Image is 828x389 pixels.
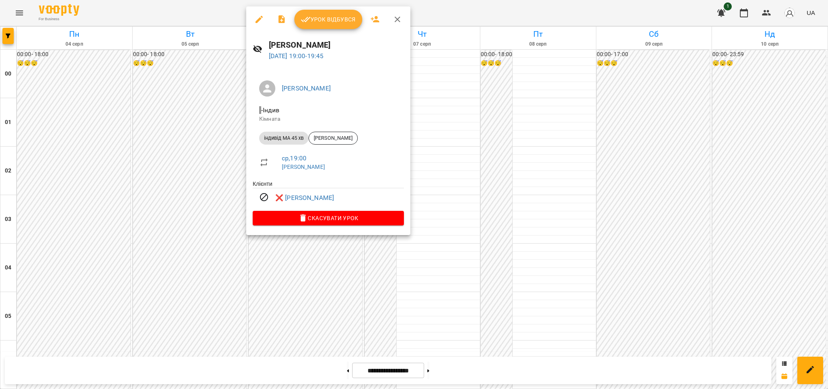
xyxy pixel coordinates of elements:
[259,135,308,142] span: індивід МА 45 хв
[259,106,281,114] span: - Індив
[282,164,325,170] a: [PERSON_NAME]
[301,15,356,24] span: Урок відбувся
[308,132,358,145] div: [PERSON_NAME]
[253,180,404,211] ul: Клієнти
[309,135,357,142] span: [PERSON_NAME]
[269,39,404,51] h6: [PERSON_NAME]
[282,154,306,162] a: ср , 19:00
[282,84,331,92] a: [PERSON_NAME]
[275,193,334,203] a: ❌ [PERSON_NAME]
[294,10,362,29] button: Урок відбувся
[259,213,397,223] span: Скасувати Урок
[259,192,269,202] svg: Візит скасовано
[253,211,404,225] button: Скасувати Урок
[269,52,324,60] a: [DATE] 19:00-19:45
[259,115,397,123] p: Кімната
